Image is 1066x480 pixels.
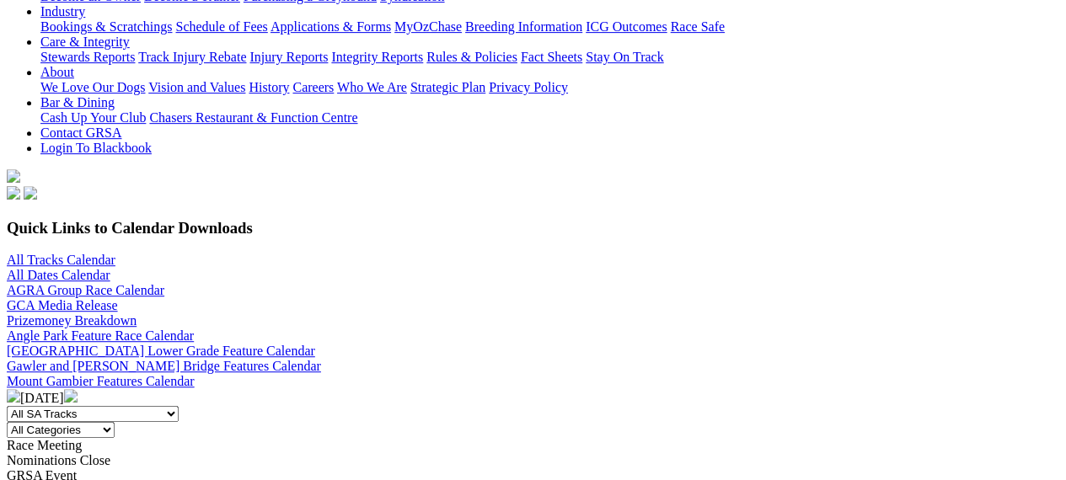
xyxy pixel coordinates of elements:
a: ICG Outcomes [586,19,667,34]
img: chevron-right-pager-white.svg [64,389,78,403]
a: MyOzChase [394,19,462,34]
a: Schedule of Fees [175,19,267,34]
a: GCA Media Release [7,298,118,312]
a: Careers [292,80,334,94]
a: Privacy Policy [489,80,568,94]
div: Race Meeting [7,438,1059,453]
a: Race Safe [670,19,724,34]
a: Applications & Forms [271,19,391,34]
div: Bar & Dining [40,110,1059,125]
a: Prizemoney Breakdown [7,313,137,328]
a: Fact Sheets [521,50,582,64]
a: Stewards Reports [40,50,135,64]
a: Care & Integrity [40,35,130,49]
a: We Love Our Dogs [40,80,145,94]
a: History [249,80,289,94]
img: chevron-left-pager-white.svg [7,389,20,403]
a: Gawler and [PERSON_NAME] Bridge Features Calendar [7,359,321,373]
a: Strategic Plan [410,80,485,94]
h3: Quick Links to Calendar Downloads [7,219,1059,237]
a: Industry [40,4,85,19]
a: Angle Park Feature Race Calendar [7,328,194,343]
a: Mount Gambier Features Calendar [7,374,195,388]
a: Injury Reports [249,50,328,64]
div: About [40,80,1059,95]
div: Industry [40,19,1059,35]
a: Bar & Dining [40,95,115,109]
a: Integrity Reports [331,50,423,64]
a: About [40,65,74,79]
img: facebook.svg [7,186,20,200]
div: Care & Integrity [40,50,1059,65]
a: Cash Up Your Club [40,110,146,125]
a: Contact GRSA [40,125,121,140]
div: Nominations Close [7,453,1059,468]
a: All Dates Calendar [7,268,110,282]
a: Rules & Policies [426,50,517,64]
img: twitter.svg [24,186,37,200]
a: Who We Are [337,80,407,94]
a: All Tracks Calendar [7,253,115,267]
img: logo-grsa-white.png [7,169,20,183]
a: Track Injury Rebate [138,50,246,64]
a: Bookings & Scratchings [40,19,172,34]
a: Chasers Restaurant & Function Centre [149,110,357,125]
a: [GEOGRAPHIC_DATA] Lower Grade Feature Calendar [7,344,315,358]
a: Vision and Values [148,80,245,94]
a: Login To Blackbook [40,141,152,155]
div: [DATE] [7,389,1059,406]
a: Stay On Track [586,50,663,64]
a: AGRA Group Race Calendar [7,283,164,297]
a: Breeding Information [465,19,582,34]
